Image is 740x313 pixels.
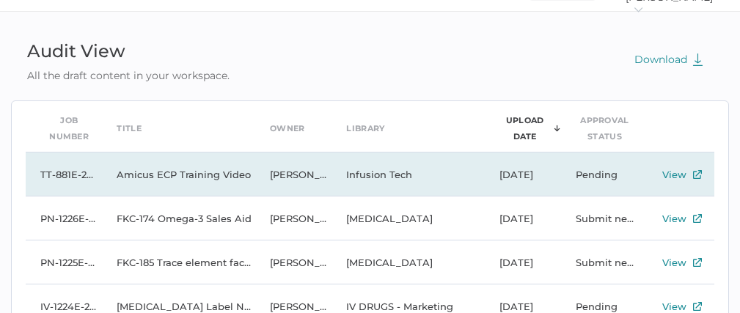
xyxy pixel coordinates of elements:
td: FKC-185 Trace element fact sheet update [102,240,255,284]
div: View [662,166,686,183]
td: Amicus ECP Training Video [102,152,255,196]
img: external-link-icon.7ec190a1.svg [693,214,702,223]
img: external-link-icon.7ec190a1.svg [693,258,702,267]
td: [MEDICAL_DATA] [331,196,485,240]
td: Submit new version [561,196,637,240]
div: Title [117,120,142,136]
td: Pending [561,152,637,196]
img: external-link-icon.7ec190a1.svg [693,170,702,179]
td: [PERSON_NAME] [255,196,331,240]
td: Infusion Tech [331,152,485,196]
div: Upload Date [499,112,550,144]
img: sorting-arrow-down.c3f0a1d0.svg [554,125,560,132]
img: download-green.2f70a7b3.svg [692,53,703,66]
div: Owner [270,120,305,136]
td: [PERSON_NAME] [255,240,331,284]
td: Submit new version [561,240,637,284]
button: Download [620,45,718,73]
i: arrow_right [633,4,643,15]
div: View [662,254,686,271]
td: [DATE] [485,152,561,196]
div: View [662,210,686,227]
td: FKC-174 Omega-3 Sales Aid [102,196,255,240]
div: Audit View [11,35,246,67]
div: Approval Status [576,112,633,144]
td: [DATE] [485,240,561,284]
td: TT-881E-2025.02.21-3.0 [26,152,102,196]
td: [MEDICAL_DATA] [331,240,485,284]
div: All the draft content in your workspace. [11,67,246,84]
td: [PERSON_NAME] [255,152,331,196]
td: PN-1225E-2025.10.03-1.0 [26,240,102,284]
img: external-link-icon.7ec190a1.svg [693,302,702,311]
td: [DATE] [485,196,561,240]
div: Job Number [40,112,98,144]
span: Download [634,53,703,66]
div: Library [346,120,384,136]
td: PN-1226E-2025.10.03-1.0 [26,196,102,240]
